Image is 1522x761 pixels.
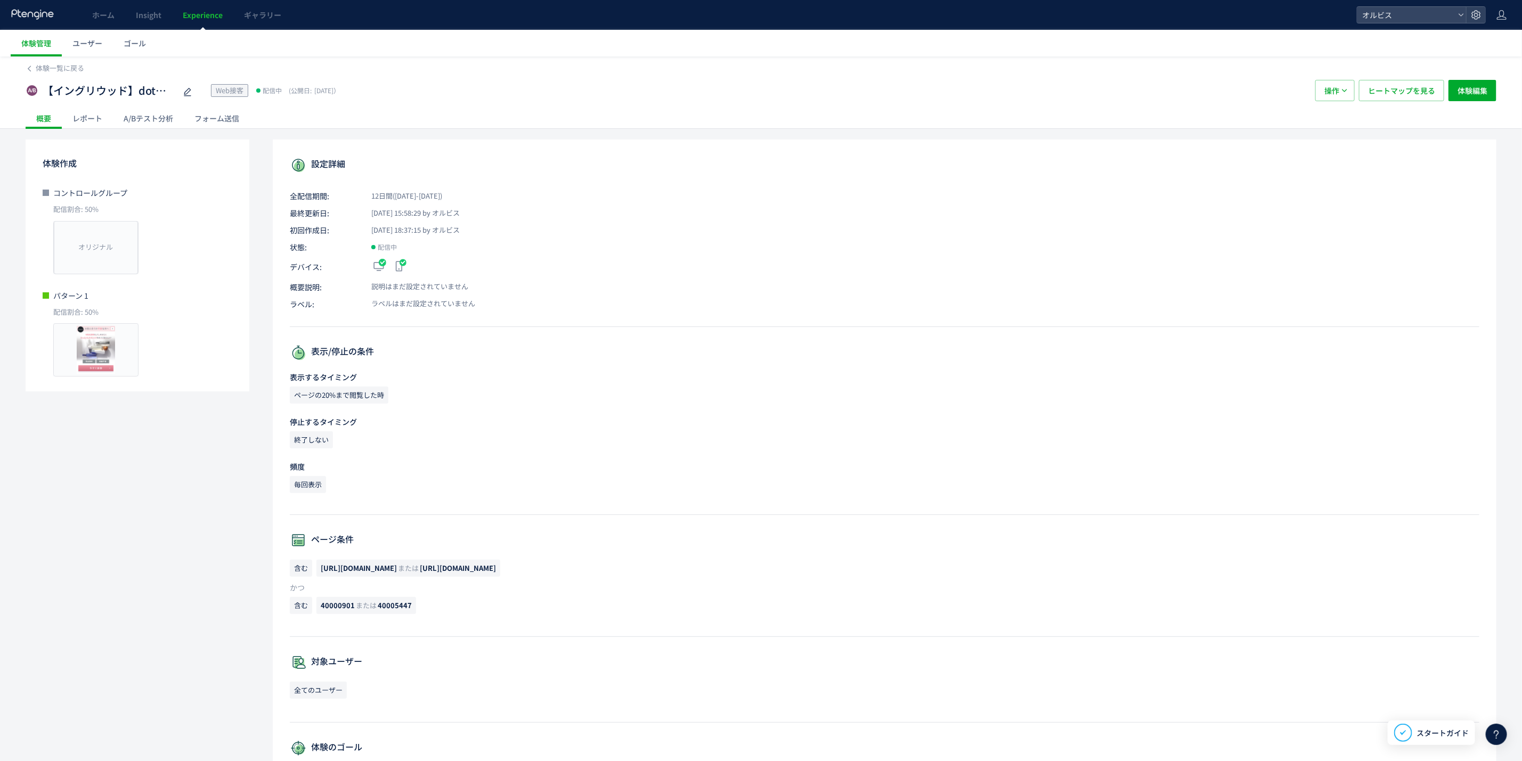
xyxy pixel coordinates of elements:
span: パターン 1 [53,290,88,301]
span: ページの20%まで閲覧した時 [290,387,388,404]
span: ホーム [92,10,115,20]
span: 12日間([DATE]-[DATE]) [359,191,442,201]
button: 操作 [1315,80,1355,101]
p: 表示/停止の条件 [290,344,1479,361]
span: 全配信期間: [290,191,359,201]
span: 状態: [290,242,359,252]
span: 最終更新日: [290,208,359,218]
span: 頻度 [290,461,305,472]
button: ヒートマップを見る [1359,80,1444,101]
span: (公開日: [289,86,312,95]
span: ラベル: [290,299,359,309]
span: 概要説明: [290,282,359,292]
span: [DATE] 15:58:29 by オルビス [359,208,460,218]
span: または [356,600,377,610]
span: [URL][DOMAIN_NAME] [321,563,397,573]
span: 体験管理 [21,38,51,48]
span: [URL][DOMAIN_NAME] [420,563,496,573]
div: 概要 [26,108,62,129]
span: 初回作成日: [290,225,359,235]
div: フォーム送信 [184,108,250,129]
p: 体験のゴール [290,740,1479,757]
span: 含む [290,560,312,577]
span: スタートガイド [1417,727,1469,739]
span: 操作 [1324,80,1339,101]
img: e5f90becee339bd2a60116b97cf621e21757669707593.png [56,326,136,374]
div: A/Bテスト分析 [113,108,184,129]
span: Experience [183,10,223,20]
span: 【イングリウッド】dotスキンチェック検証 [43,83,176,99]
span: ゴール [124,38,146,48]
span: 配信中 [263,85,282,96]
span: 毎回表示 [290,476,326,493]
span: 40000901または40005447 [316,597,416,614]
span: オルビス [1359,7,1454,23]
span: [DATE]） [286,86,340,95]
p: 体験作成 [43,154,232,171]
p: ページ条件 [290,532,1479,549]
span: デバイス: [290,261,359,272]
span: 体験編集 [1458,80,1487,101]
span: コントロールグループ [53,187,127,198]
div: オリジナル [54,221,138,274]
p: 配信割合: 50% [43,307,232,317]
div: レポート [62,108,113,129]
span: ラベルはまだ設定されていません [359,299,475,309]
span: [DATE] 18:37:15 by オルビス [359,225,460,235]
span: 40000901 [321,600,355,610]
span: 表示するタイミング [290,372,357,382]
span: 含む [290,597,312,614]
p: 対象ユーザー [290,654,1479,671]
button: 体験編集 [1448,80,1496,101]
span: 説明はまだ設定されていません [359,282,468,292]
span: ヒートマップを見る [1368,80,1435,101]
span: 40005447 [378,600,412,610]
span: Insight [136,10,161,20]
span: 全てのユーザー [290,682,347,699]
span: ユーザー [72,38,102,48]
p: かつ [290,582,1479,593]
p: 設定詳細 [290,157,1479,174]
span: または [398,563,419,573]
span: https://pr.orbis.co.jp/cosmetics/udot/100/またはhttps://pr.orbis.co.jp/cosmetics/udot/164/ [316,560,500,577]
span: 終了しない [290,431,333,448]
span: 配信中 [378,242,397,252]
span: 体験一覧に戻る [36,63,84,73]
span: ギャラリー [244,10,281,20]
p: 配信割合: 50% [43,204,232,215]
span: 停止するタイミング [290,416,357,427]
span: Web接客 [216,85,243,95]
